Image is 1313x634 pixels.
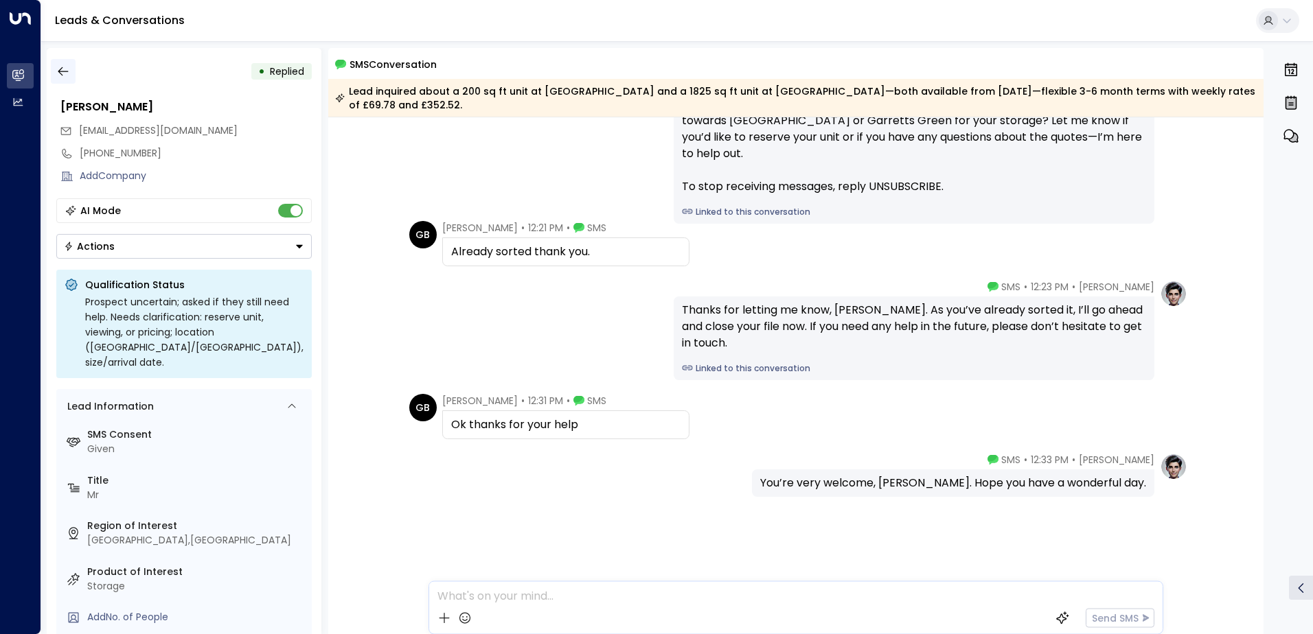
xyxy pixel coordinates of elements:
span: 12:23 PM [1031,280,1069,294]
span: SMS [1001,280,1020,294]
div: Actions [64,240,115,253]
img: profile-logo.png [1160,453,1187,480]
span: • [1024,453,1027,467]
div: AddCompany [80,169,312,183]
div: AI Mode [80,204,121,218]
span: Replied [270,64,304,78]
label: Title [87,473,306,488]
span: [PERSON_NAME] [442,221,518,235]
span: • [521,394,525,408]
div: AddNo. of People [87,610,306,624]
label: Product of Interest [87,565,306,579]
span: • [1072,453,1075,467]
span: 12:21 PM [528,221,563,235]
div: Button group with a nested menu [56,234,312,259]
div: Storage [87,579,306,594]
p: Qualification Status [85,278,304,292]
div: Prospect uncertain; asked if they still need help. Needs clarification: reserve unit, viewing, or... [85,294,304,370]
span: [PERSON_NAME] [1079,280,1154,294]
span: • [521,221,525,235]
label: Region of Interest [87,519,306,533]
div: You’re very welcome, [PERSON_NAME]. Hope you have a wonderful day. [760,475,1146,491]
span: • [1024,280,1027,294]
div: • [258,59,265,84]
div: Already sorted thank you. [451,244,681,260]
span: [PERSON_NAME] [1079,453,1154,467]
div: [GEOGRAPHIC_DATA],[GEOGRAPHIC_DATA] [87,533,306,548]
span: • [567,394,570,408]
div: Ok thanks for your help [451,416,681,433]
a: Leads & Conversations [55,12,185,28]
img: profile-logo.png [1160,280,1187,307]
span: SMS [1001,453,1020,467]
span: Subsy1@gmail.com [79,124,238,138]
label: SMS Consent [87,427,306,442]
div: GB [409,394,437,421]
span: SMS [587,394,606,408]
span: • [1072,280,1075,294]
span: • [567,221,570,235]
div: [PERSON_NAME] [60,99,312,115]
div: Lead Information [62,399,154,414]
span: SMS Conversation [350,56,437,72]
div: Mr [87,488,306,502]
span: 12:31 PM [528,394,563,408]
div: GB [409,221,437,248]
div: [PHONE_NUMBER] [80,146,312,161]
div: Given [87,442,306,456]
span: [PERSON_NAME] [442,394,518,408]
div: Thanks for letting me know, [PERSON_NAME]. As you’ve already sorted it, I’ll go ahead and close y... [682,302,1146,351]
span: [EMAIL_ADDRESS][DOMAIN_NAME] [79,124,238,137]
div: Lead inquired about a 200 sq ft unit at [GEOGRAPHIC_DATA] and a 1825 sq ft unit at [GEOGRAPHIC_DA... [335,84,1256,112]
span: 12:33 PM [1031,453,1069,467]
a: Linked to this conversation [682,362,1146,375]
a: Linked to this conversation [682,206,1146,218]
div: Hi [PERSON_NAME], just checking in from [GEOGRAPHIC_DATA]. Are you leaning towards [GEOGRAPHIC_DA... [682,96,1146,195]
button: Actions [56,234,312,259]
span: SMS [587,221,606,235]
